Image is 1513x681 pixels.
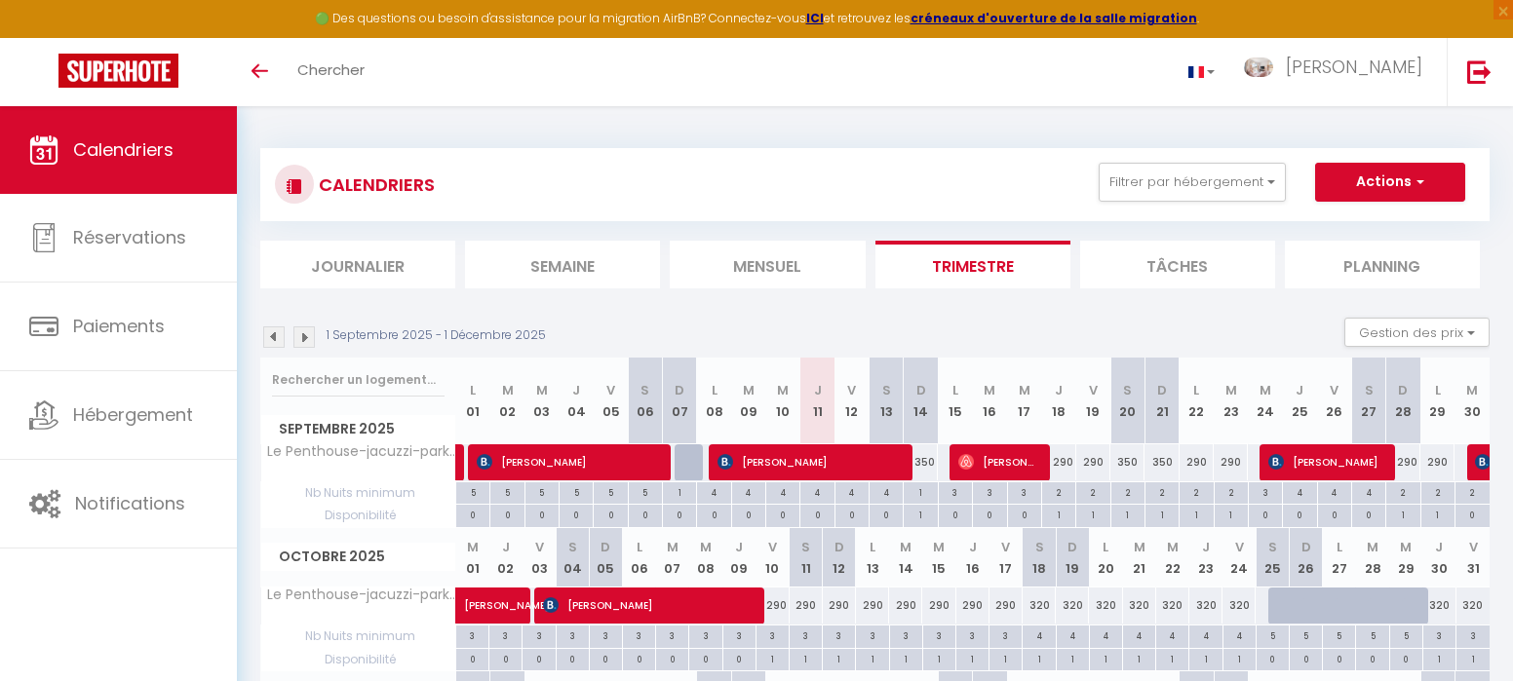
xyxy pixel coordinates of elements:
abbr: L [1435,381,1441,399]
button: Filtrer par hébergement [1099,163,1286,202]
span: [PERSON_NAME] [1286,55,1422,79]
abbr: S [882,381,891,399]
span: [PERSON_NAME] [1268,443,1382,480]
button: Actions [1315,163,1465,202]
div: 290 [956,587,989,624]
th: 25 [1256,528,1289,587]
div: 320 [1456,587,1490,624]
abbr: S [1268,538,1277,556]
th: 13 [856,528,889,587]
abbr: D [675,381,684,399]
abbr: S [801,538,810,556]
div: 4 [1189,625,1222,644]
abbr: M [933,538,945,556]
div: 0 [456,649,488,667]
abbr: S [1365,381,1374,399]
th: 05 [589,528,622,587]
abbr: M [1225,381,1237,399]
abbr: V [1235,538,1244,556]
th: 11 [800,358,834,444]
th: 04 [556,528,589,587]
th: 21 [1123,528,1156,587]
span: [PERSON_NAME] [464,577,554,614]
div: 290 [989,587,1023,624]
abbr: L [870,538,875,556]
div: 4 [870,482,903,501]
div: 290 [889,587,922,624]
div: 3 [456,625,488,644]
div: 1 [1215,505,1248,523]
div: 4 [1057,625,1089,644]
div: 1 [1421,505,1455,523]
div: 3 [790,625,822,644]
div: 0 [800,505,834,523]
div: 3 [489,625,522,644]
div: 0 [1249,505,1282,523]
div: 1 [1180,505,1213,523]
abbr: S [568,538,577,556]
th: 06 [628,358,662,444]
abbr: L [1193,381,1199,399]
div: 0 [870,505,903,523]
div: 1 [663,482,696,501]
th: 04 [560,358,594,444]
div: 1 [856,649,888,667]
div: 1 [923,649,955,667]
th: 31 [1456,528,1490,587]
span: Octobre 2025 [261,543,455,571]
button: Gestion des prix [1344,318,1490,347]
th: 12 [834,358,869,444]
div: 4 [1352,482,1385,501]
abbr: M [1167,538,1179,556]
th: 01 [456,528,489,587]
div: 3 [973,482,1006,501]
abbr: M [1367,538,1378,556]
span: Chercher [297,59,365,80]
div: 5 [629,482,662,501]
div: 5 [456,482,489,501]
th: 23 [1189,528,1222,587]
div: 2 [1386,482,1419,501]
div: 290 [1214,444,1248,480]
div: 3 [923,625,955,644]
div: 0 [1455,505,1490,523]
abbr: M [1400,538,1412,556]
div: 0 [1283,505,1316,523]
a: ICI [806,10,824,26]
div: 1 [1111,505,1144,523]
th: 30 [1455,358,1490,444]
abbr: M [1134,538,1145,556]
abbr: J [502,538,510,556]
th: 30 [1422,528,1455,587]
abbr: D [1157,381,1167,399]
div: 0 [489,649,522,667]
div: 320 [1056,587,1089,624]
div: 1 [904,482,937,501]
abbr: J [572,381,580,399]
span: Nb Nuits minimum [261,482,455,504]
span: Notifications [75,491,185,515]
abbr: D [601,538,610,556]
abbr: J [1055,381,1063,399]
div: 4 [1223,625,1256,644]
th: 19 [1056,528,1089,587]
img: logout [1467,59,1492,84]
div: 3 [989,625,1022,644]
div: 4 [1123,625,1155,644]
abbr: V [768,538,777,556]
th: 23 [1214,358,1248,444]
div: 1 [1023,649,1055,667]
th: 15 [922,528,955,587]
div: 4 [1283,482,1316,501]
th: 27 [1351,358,1385,444]
th: 18 [1041,358,1075,444]
div: 0 [623,649,655,667]
div: 3 [1423,625,1455,644]
abbr: D [1067,538,1077,556]
th: 11 [790,528,823,587]
div: 5 [1390,625,1422,644]
li: Planning [1285,241,1480,288]
strong: créneaux d'ouverture de la salle migration [911,10,1197,26]
span: [PERSON_NAME] [718,443,900,480]
abbr: M [900,538,912,556]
